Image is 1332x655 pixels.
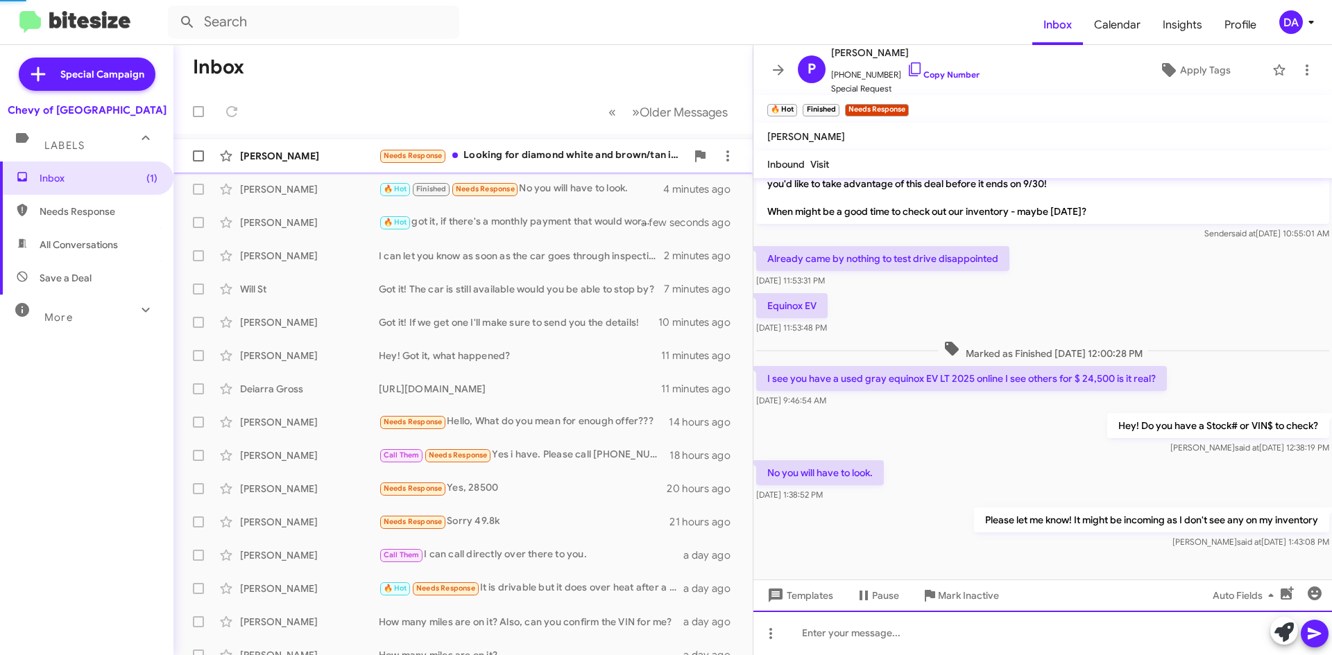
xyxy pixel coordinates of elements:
button: Auto Fields [1202,583,1290,608]
span: [PERSON_NAME] [831,44,980,61]
div: [PERSON_NAME] [240,615,379,629]
a: Special Campaign [19,58,155,91]
div: Yes, 28500 [379,480,667,496]
span: Special Campaign [60,67,144,81]
span: Needs Response [429,451,488,460]
div: How many miles are on it? Also, can you confirm the VIN for me? [379,615,683,629]
button: Pause [844,583,910,608]
div: [PERSON_NAME] [240,415,379,429]
span: Needs Response [40,204,157,218]
span: All Conversations [40,238,118,252]
button: Mark Inactive [910,583,1010,608]
span: Templates [765,583,833,608]
span: Needs Response [416,584,475,593]
div: Got it! The car is still available would you be able to stop by? [379,282,664,296]
p: No you will have to look. [756,460,884,485]
span: Labels [44,139,85,152]
div: a day ago [683,548,742,562]
span: [DATE] 9:46:54 AM [756,395,826,405]
a: Insights [1152,5,1213,45]
span: said at [1237,536,1261,547]
span: 🔥 Hot [384,584,407,593]
span: More [44,311,73,324]
div: [URL][DOMAIN_NAME] [379,382,661,396]
div: 11 minutes ago [661,349,742,363]
span: Finished [416,184,447,193]
div: [PERSON_NAME] [240,249,379,263]
div: No you will have to look. [379,181,663,197]
div: [PERSON_NAME] [240,515,379,529]
div: 18 hours ago [669,448,742,462]
div: Deiarra Gross [240,382,379,396]
span: [DATE] 11:53:31 PM [756,275,825,286]
div: [PERSON_NAME] [240,448,379,462]
p: Please let me know! It might be incoming as I don't see any on my inventory [974,507,1329,532]
a: Profile [1213,5,1267,45]
span: Inbox [40,171,157,185]
button: DA [1267,10,1317,34]
span: (1) [146,171,157,185]
span: » [632,103,640,121]
small: 🔥 Hot [767,104,797,116]
div: 4 minutes ago [663,182,742,196]
span: Pause [872,583,899,608]
div: got it, if there's a monthly payment that would work for you let me know! [379,214,658,230]
div: a few seconds ago [658,216,742,229]
div: [PERSON_NAME] [240,315,379,329]
h1: Inbox [193,56,244,78]
small: Needs Response [845,104,909,116]
div: [PERSON_NAME] [240,482,379,496]
span: Sender [DATE] 10:55:01 AM [1204,228,1329,238]
span: said at [1231,228,1256,238]
span: Auto Fields [1213,583,1279,608]
div: a day ago [683,615,742,629]
span: « [608,103,616,121]
span: [DATE] 1:38:52 PM [756,489,823,500]
span: [PERSON_NAME] [DATE] 1:43:08 PM [1172,536,1329,547]
span: 🔥 Hot [384,218,407,227]
div: Hey! Got it, what happened? [379,349,661,363]
span: Call Them [384,550,420,559]
div: [PERSON_NAME] [240,149,379,163]
div: I can call directly over there to you. [379,547,683,563]
span: Save a Deal [40,271,92,285]
div: 14 hours ago [669,415,742,429]
nav: Page navigation example [601,98,736,126]
div: 21 hours ago [669,515,742,529]
div: It is drivable but it does over heat after a while yes [379,580,683,596]
div: Hello, What do you mean for enough offer??? [379,414,669,430]
span: Inbound [767,158,805,171]
span: [PHONE_NUMBER] [831,61,980,82]
div: Will St [240,282,379,296]
span: Needs Response [384,151,443,160]
span: Needs Response [384,484,443,493]
button: Previous [600,98,624,126]
p: Hey! Do you have a Stock# or VIN$ to check? [1107,413,1329,438]
span: P [808,58,816,80]
a: Copy Number [907,69,980,80]
div: Got it! If we get one I'll make sure to send you the details! [379,315,658,329]
div: DA [1279,10,1303,34]
div: Chevy of [GEOGRAPHIC_DATA] [8,103,166,117]
span: Calendar [1083,5,1152,45]
span: Older Messages [640,105,728,120]
span: Needs Response [456,184,515,193]
div: [PERSON_NAME] [240,182,379,196]
button: Apply Tags [1123,58,1265,82]
div: [PERSON_NAME] [240,548,379,562]
small: Finished [803,104,839,116]
span: Marked as Finished [DATE] 12:00:28 PM [938,340,1148,360]
div: 11 minutes ago [661,382,742,396]
span: [PERSON_NAME] [767,130,845,143]
a: Inbox [1032,5,1083,45]
p: Equinox EV [756,293,828,318]
span: [PERSON_NAME] [DATE] 12:38:19 PM [1170,442,1329,453]
span: [DATE] 11:53:48 PM [756,322,827,333]
div: [PERSON_NAME] [240,582,379,595]
button: Next [624,98,736,126]
div: [PERSON_NAME] [240,349,379,363]
div: a day ago [683,582,742,595]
